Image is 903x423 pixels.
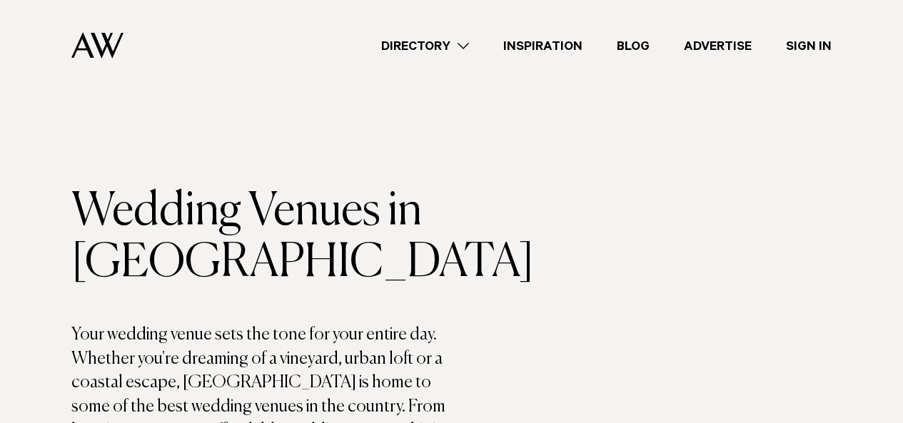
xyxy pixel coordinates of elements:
img: Auckland Weddings Logo [71,32,123,58]
h1: Wedding Venues in [GEOGRAPHIC_DATA] [71,186,452,289]
a: Inspiration [486,36,600,56]
a: Sign In [769,36,849,56]
a: Advertise [667,36,769,56]
a: Blog [600,36,667,56]
a: Directory [364,36,486,56]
